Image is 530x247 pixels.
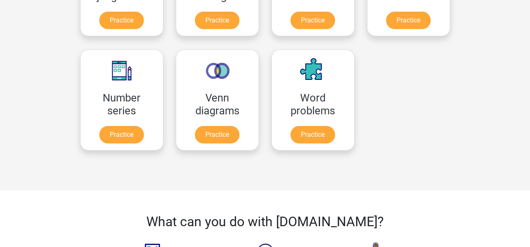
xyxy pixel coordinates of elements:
[99,12,144,29] a: Practice
[105,214,425,230] h2: What can you do with [DOMAIN_NAME]?
[195,126,239,143] a: Practice
[291,12,335,29] a: Practice
[386,12,431,29] a: Practice
[99,126,144,143] a: Practice
[291,126,335,143] a: Practice
[195,12,239,29] a: Practice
